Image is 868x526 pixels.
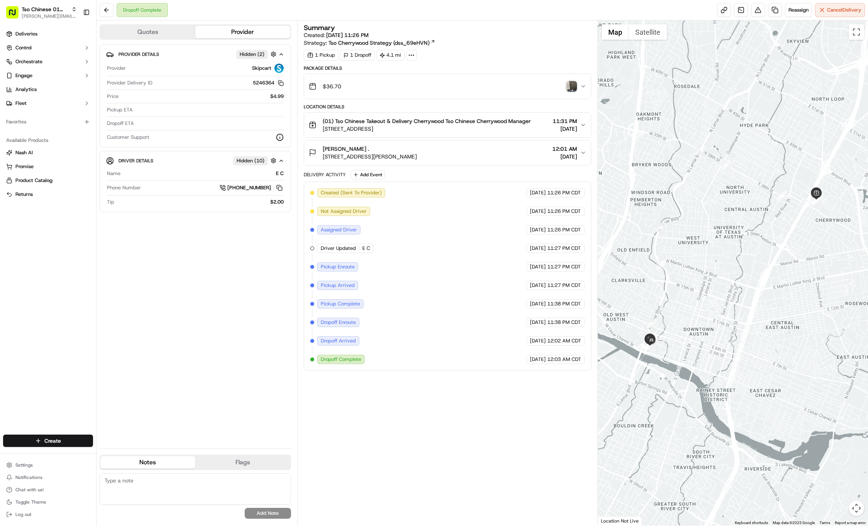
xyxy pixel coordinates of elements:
span: Pickup Enroute [321,263,355,270]
button: Reassign [785,3,812,17]
span: Returns [15,191,33,198]
span: [PHONE_NUMBER] [227,184,271,191]
span: Settings [15,462,33,468]
button: Show street map [602,24,629,40]
span: [DATE] [530,189,546,196]
span: Tso Cherrywood Strategy (dss_69eHVN) [328,39,430,47]
span: [DATE] [530,208,546,215]
button: 5246364 [253,79,284,86]
span: $36.70 [323,83,341,90]
button: Notes [100,456,195,469]
span: [STREET_ADDRESS] [323,125,531,133]
a: Report a map error [835,521,866,525]
span: [PERSON_NAME] . [323,145,369,153]
span: 11:38 PM CDT [547,319,581,326]
span: Hidden ( 10 ) [237,157,264,164]
button: Product Catalog [3,174,93,187]
span: Phone Number [107,184,141,191]
button: Hidden (2) [236,49,278,59]
span: Price [107,93,118,100]
div: 5 [721,160,731,170]
span: Not Assigned Driver [321,208,367,215]
span: Dropoff Arrived [321,337,356,344]
span: Cancel Delivery [827,7,861,13]
div: 7 [673,180,683,191]
span: Dropoff Complete [321,356,361,363]
span: [DATE] [530,356,546,363]
span: Hidden ( 2 ) [240,51,264,58]
span: Analytics [15,86,37,93]
span: Provider Details [118,51,159,57]
span: Name [107,170,120,177]
button: Returns [3,188,93,201]
span: [DATE] [530,226,546,233]
span: E C [362,245,370,252]
span: [DATE] [530,282,546,289]
h3: Summary [304,24,335,31]
span: Reassign [788,7,809,13]
span: 11:26 PM CDT [547,189,581,196]
span: Customer Support [107,134,149,141]
button: Flags [195,456,290,469]
span: Orchestrate [15,58,42,65]
span: Control [15,44,32,51]
button: Toggle Theme [3,497,93,507]
a: Tso Cherrywood Strategy (dss_69eHVN) [328,39,435,47]
span: (01) Tso Chinese Takeout & Delivery Cherrywood Tso Chinese Cherrywood Manager [323,117,531,125]
button: Chat with us! [3,484,93,495]
a: Promise [6,163,90,170]
span: 11:26 PM CDT [547,208,581,215]
span: Dropoff ETA [107,120,134,127]
span: [DATE] [530,319,546,326]
span: Create [44,437,61,445]
a: Nash AI [6,149,90,156]
span: 11:27 PM CDT [547,282,581,289]
span: Notifications [15,474,42,480]
button: $36.70photo_proof_of_delivery image [304,74,591,99]
button: [PERSON_NAME] .[STREET_ADDRESS][PERSON_NAME]12:01 AM[DATE] [304,140,591,165]
span: Assigned Driver [321,226,357,233]
span: $4.99 [270,93,284,100]
div: 10 [647,319,657,329]
span: Product Catalog [15,177,52,184]
span: Driver Details [118,158,153,164]
a: [PHONE_NUMBER] [220,184,284,192]
span: [DATE] [553,125,577,133]
img: Google [600,516,625,526]
span: [DATE] [530,337,546,344]
span: Chat with us! [15,487,44,493]
div: 4 [777,191,787,201]
button: photo_proof_of_delivery image [566,81,577,92]
button: Keyboard shortcuts [735,520,768,526]
span: [DATE] [530,263,546,270]
button: Fleet [3,97,93,110]
button: Engage [3,69,93,82]
a: Open this area in Google Maps (opens a new window) [600,516,625,526]
button: Provider DetailsHidden (2) [106,48,284,61]
span: 12:03 AM CDT [547,356,581,363]
span: Log out [15,511,31,518]
span: Deliveries [15,30,37,37]
button: [PERSON_NAME][EMAIL_ADDRESS][DOMAIN_NAME] [22,13,77,19]
div: 6 [695,145,706,155]
button: Notifications [3,472,93,483]
span: Provider Delivery ID [107,79,152,86]
div: Location Not Live [598,516,642,526]
img: profile_skipcart_partner.png [274,64,284,73]
button: Quotes [100,26,195,38]
div: $2.00 [117,199,284,206]
a: Product Catalog [6,177,90,184]
span: [DATE] [530,245,546,252]
button: Promise [3,160,93,173]
span: Fleet [15,100,27,107]
div: 1 Pickup [304,50,338,61]
button: Map camera controls [849,501,864,516]
button: Toggle fullscreen view [849,24,864,40]
span: Pickup ETA [107,106,133,113]
button: Provider [195,26,290,38]
button: Nash AI [3,147,93,159]
span: Map data ©2025 Google [773,521,815,525]
span: Pickup Complete [321,300,360,307]
button: Log out [3,509,93,520]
